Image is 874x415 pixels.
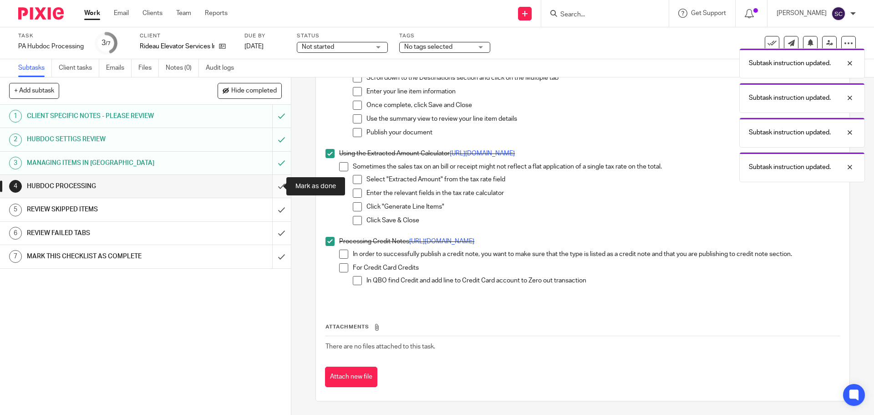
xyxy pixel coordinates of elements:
[205,9,228,18] a: Reports
[9,110,22,123] div: 1
[18,42,84,51] div: PA Hubdoc Processing
[18,32,84,40] label: Task
[114,9,129,18] a: Email
[325,367,377,387] button: Attach new file
[749,128,831,137] p: Subtask instruction updated.
[749,163,831,172] p: Subtask instruction updated.
[218,83,282,98] button: Hide completed
[366,73,839,82] p: Scroll down to the Destinations section and click on the Multiple tab
[366,114,839,123] p: Use the summary view to review your line item details
[749,93,831,102] p: Subtask instruction updated.
[9,227,22,240] div: 6
[339,237,839,246] p: Processing Credit Notes
[27,226,184,240] h1: REVIEW FAILED TABS
[399,32,490,40] label: Tags
[366,276,839,285] p: In QBO find Credit and add line to Credit Card account to Zero out transaction
[244,43,264,50] span: [DATE]
[353,162,839,171] p: Sometimes the sales tax on an bill or receipt might not reflect a flat application of a single ta...
[59,59,99,77] a: Client tasks
[749,59,831,68] p: Subtask instruction updated.
[27,179,184,193] h1: HUBDOC PROCESSING
[27,133,184,146] h1: HUBDOC SETTIGS REVIEW
[366,175,839,184] p: Select "Extracted Amount" from the tax rate field
[297,32,388,40] label: Status
[18,7,64,20] img: Pixie
[27,203,184,216] h1: REVIEW SKIPPED ITEMS
[366,216,839,225] p: Click Save & Close
[140,42,214,51] p: Rideau Elevator Services Inc.
[138,59,159,77] a: Files
[366,128,839,137] p: Publish your document
[106,59,132,77] a: Emails
[27,250,184,263] h1: MARK THIS CHECKLIST AS COMPLETE
[302,44,334,50] span: Not started
[325,324,369,329] span: Attachments
[9,157,22,169] div: 3
[206,59,241,77] a: Audit logs
[231,87,277,95] span: Hide completed
[244,32,285,40] label: Due by
[366,87,839,96] p: Enter your line item information
[166,59,199,77] a: Notes (0)
[353,263,839,272] p: For Credit Card Credits
[106,41,111,46] small: /7
[831,6,846,21] img: svg%3E
[84,9,100,18] a: Work
[325,343,435,350] span: There are no files attached to this task.
[366,202,839,211] p: Click "Generate Line Items"
[9,204,22,216] div: 5
[18,59,52,77] a: Subtasks
[9,250,22,263] div: 7
[176,9,191,18] a: Team
[366,101,839,110] p: Once complete, click Save and Close
[9,180,22,193] div: 4
[353,250,839,259] p: In order to successfully publish a credit note, you want to make sure that the type is listed as ...
[9,133,22,146] div: 2
[102,38,111,48] div: 3
[9,83,59,98] button: + Add subtask
[140,32,233,40] label: Client
[27,109,184,123] h1: CLIENT SPECIFIC NOTES - PLEASE REVIEW
[339,149,839,158] p: Using the Extracted Amount Calculator
[366,189,839,198] p: Enter the relevant fields in the tax rate calculator
[27,156,184,170] h1: MANAGING ITEMS IN [GEOGRAPHIC_DATA]
[142,9,163,18] a: Clients
[404,44,452,50] span: No tags selected
[409,238,474,245] a: [URL][DOMAIN_NAME]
